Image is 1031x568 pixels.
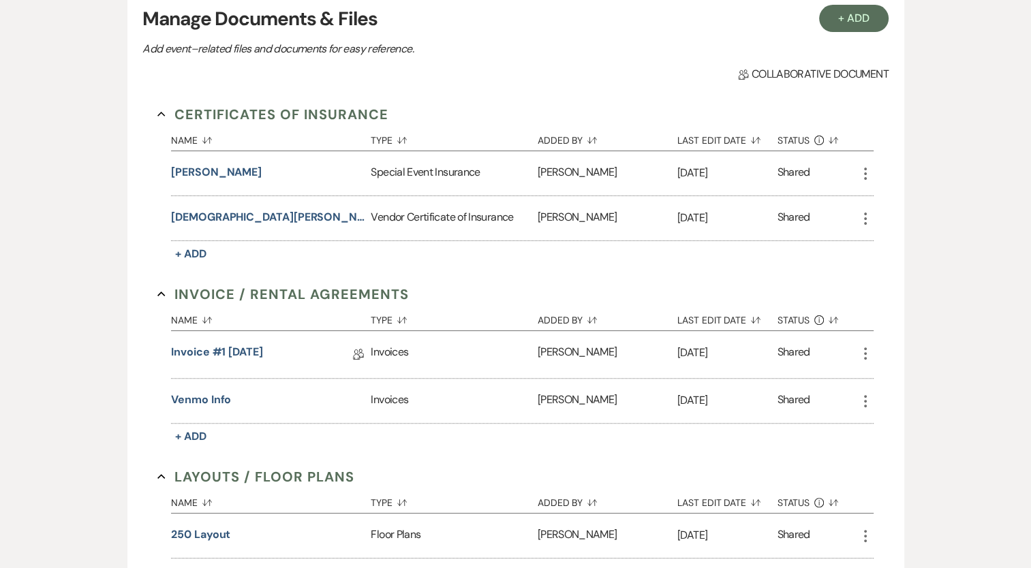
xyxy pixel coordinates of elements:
span: Collaborative document [738,66,888,82]
button: Type [371,304,537,330]
button: 250 layout [171,526,230,543]
div: Special Event Insurance [371,151,537,195]
button: + Add [819,5,889,32]
button: Status [778,487,857,513]
button: Last Edit Date [677,304,778,330]
button: Last Edit Date [677,487,778,513]
span: Status [778,136,810,145]
p: Add event–related files and documents for easy reference. [142,40,619,58]
p: [DATE] [677,526,778,544]
div: Shared [778,344,810,365]
span: + Add [175,429,206,443]
a: Invoice #1 [DATE] [171,344,263,365]
div: [PERSON_NAME] [538,514,677,558]
button: Added By [538,125,677,151]
div: Shared [778,392,810,410]
p: [DATE] [677,209,778,227]
button: Certificates of Insurance [157,104,388,125]
div: [PERSON_NAME] [538,151,677,195]
div: Shared [778,164,810,183]
p: [DATE] [677,164,778,182]
button: Last Edit Date [677,125,778,151]
button: Venmo info [171,392,231,408]
div: Floor Plans [371,514,537,558]
button: Status [778,125,857,151]
button: + Add [171,244,211,264]
button: Type [371,125,537,151]
button: Name [171,125,371,151]
p: [DATE] [677,344,778,362]
button: Type [371,487,537,513]
button: + Add [171,427,211,446]
button: Invoice / Rental Agreements [157,284,409,304]
div: Shared [778,209,810,227]
h3: Manage Documents & Files [142,5,888,33]
div: Vendor Certificate of Insurance [371,196,537,240]
p: [DATE] [677,392,778,409]
button: Status [778,304,857,330]
div: [PERSON_NAME] [538,379,677,423]
button: Name [171,487,371,513]
button: Added By [538,487,677,513]
button: [PERSON_NAME] [171,164,262,180]
div: Invoices [371,331,537,378]
button: Name [171,304,371,330]
div: [PERSON_NAME] [538,196,677,240]
button: Added By [538,304,677,330]
div: [PERSON_NAME] [538,331,677,378]
div: Shared [778,526,810,545]
button: [DEMOGRAPHIC_DATA][PERSON_NAME] (Videographer) [171,209,365,225]
span: Status [778,498,810,507]
div: Invoices [371,379,537,423]
button: Layouts / Floor Plans [157,467,354,487]
span: + Add [175,247,206,261]
span: Status [778,315,810,325]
